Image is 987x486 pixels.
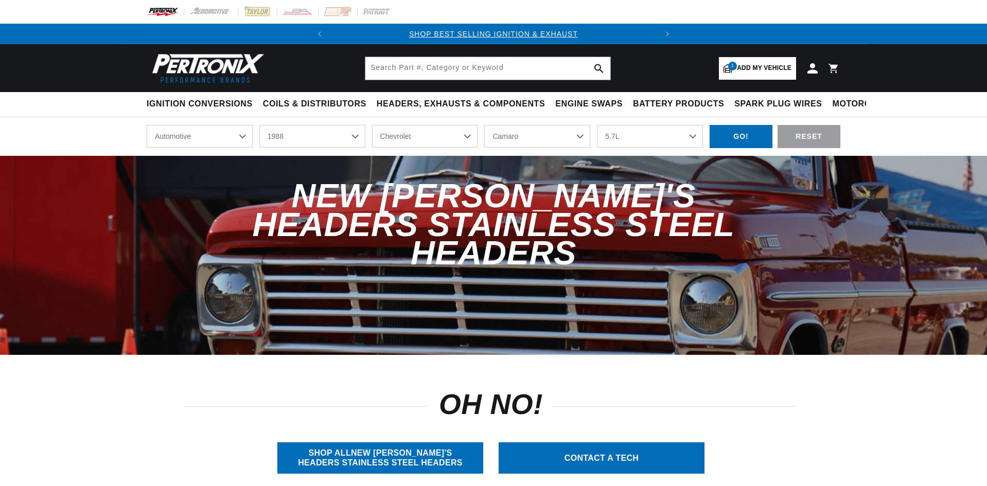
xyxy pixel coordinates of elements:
span: Add my vehicle [737,63,791,73]
summary: Ignition Conversions [147,92,258,116]
slideshow-component: Translation missing: en.sections.announcements.announcement_bar [121,24,866,44]
button: Translation missing: en.sections.announcements.previous_announcement [309,24,330,44]
span: Ignition Conversions [147,99,253,110]
span: Coils & Distributors [263,99,366,110]
div: Announcement [330,28,657,40]
span: Engine Swaps [555,99,623,110]
select: Engine [597,125,703,148]
a: SHOP BEST SELLING IGNITION & EXHAUST [409,30,578,38]
button: Translation missing: en.sections.announcements.next_announcement [657,24,678,44]
summary: Headers, Exhausts & Components [372,92,550,116]
a: CONTACT A TECH [499,442,704,474]
summary: Battery Products [628,92,729,116]
h1: OH NO! [439,392,543,417]
div: RESET [778,125,840,148]
div: 1 of 2 [330,28,657,40]
span: Motorcycle [833,99,894,110]
span: Headers, Exhausts & Components [377,99,545,110]
span: New [PERSON_NAME]'s Headers Stainless Steel Headers [252,177,734,272]
select: Ride Type [147,125,253,148]
input: Search Part #, Category or Keyword [365,57,610,80]
summary: Spark Plug Wires [729,92,827,116]
a: 1Add my vehicle [719,57,796,80]
select: Model [484,125,590,148]
summary: Motorcycle [827,92,899,116]
div: GO! [710,125,772,148]
img: Pertronix [147,50,265,86]
button: search button [588,57,610,80]
select: Year [259,125,365,148]
summary: Coils & Distributors [258,92,372,116]
span: Spark Plug Wires [734,99,822,110]
select: Make [372,125,478,148]
span: Battery Products [633,99,724,110]
summary: Engine Swaps [550,92,628,116]
span: 1 [728,62,737,70]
